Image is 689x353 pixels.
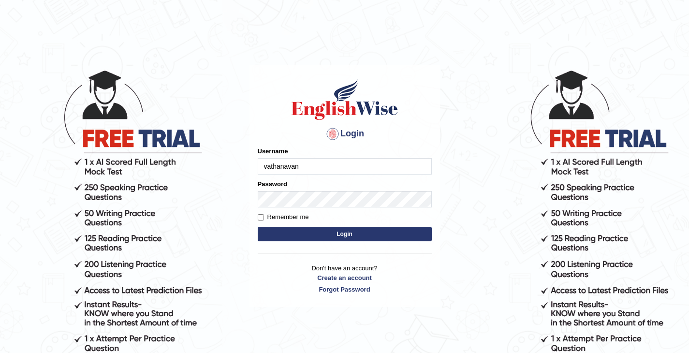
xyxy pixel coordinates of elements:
[258,214,264,221] input: Remember me
[258,264,432,294] p: Don't have an account?
[258,147,288,156] label: Username
[290,78,400,121] img: Logo of English Wise sign in for intelligent practice with AI
[258,273,432,282] a: Create an account
[258,285,432,294] a: Forgot Password
[258,212,309,222] label: Remember me
[258,227,432,241] button: Login
[258,126,432,142] h4: Login
[258,179,287,189] label: Password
